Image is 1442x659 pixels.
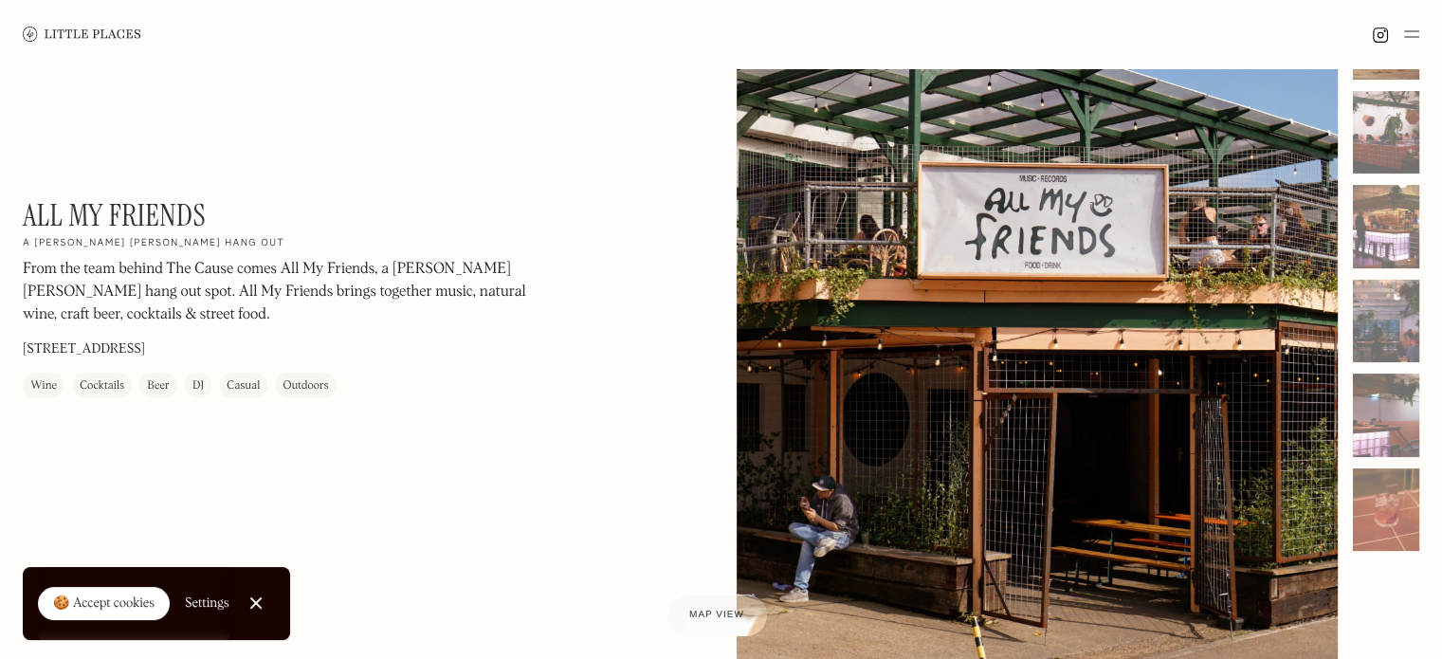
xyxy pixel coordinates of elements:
[23,259,535,327] p: From the team behind The Cause comes All My Friends, a [PERSON_NAME] [PERSON_NAME] hang out spot....
[255,603,256,604] div: Close Cookie Popup
[23,340,145,360] p: [STREET_ADDRESS]
[227,377,260,396] div: Casual
[192,377,204,396] div: DJ
[23,198,206,234] h1: All My Friends
[23,238,284,251] h2: A [PERSON_NAME] [PERSON_NAME] hang out
[80,377,124,396] div: Cocktails
[666,595,767,636] a: Map view
[185,596,229,610] div: Settings
[283,377,328,396] div: Outdoors
[147,377,170,396] div: Beer
[689,610,744,620] span: Map view
[237,584,275,622] a: Close Cookie Popup
[53,595,155,613] div: 🍪 Accept cookies
[30,377,57,396] div: Wine
[185,582,229,625] a: Settings
[38,587,170,621] a: 🍪 Accept cookies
